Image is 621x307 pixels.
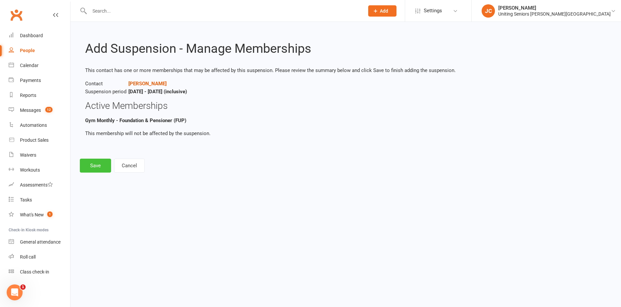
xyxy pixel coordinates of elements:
span: Suspension period [85,88,128,96]
p: This contact has one or more memberships that may be affected by this suspension. Please review t... [85,66,606,74]
a: Automations [9,118,70,133]
a: Product Sales [9,133,70,148]
b: Gym Monthly - Foundation & Pensioner (FUP) [85,117,186,123]
strong: [DATE] - [DATE] (inclusive) [128,89,187,95]
a: Messages 12 [9,103,70,118]
div: Product Sales [20,137,49,143]
div: Automations [20,122,47,128]
div: Workouts [20,167,40,173]
div: Messages [20,108,41,113]
div: Payments [20,78,41,83]
input: Search... [87,6,360,16]
div: Roll call [20,254,36,260]
div: What's New [20,212,44,217]
span: Settings [424,3,442,18]
p: This membership will not be affected by the suspension. [85,129,606,137]
div: Assessments [20,182,53,188]
div: Dashboard [20,33,43,38]
a: Payments [9,73,70,88]
a: Dashboard [9,28,70,43]
h3: Active Memberships [85,101,606,111]
div: Uniting Seniors [PERSON_NAME][GEOGRAPHIC_DATA] [498,11,611,17]
span: 1 [20,284,26,290]
a: Roll call [9,250,70,265]
button: Add [368,5,396,17]
button: Save [80,159,111,173]
span: 12 [45,107,53,113]
span: Contact [85,80,128,88]
a: People [9,43,70,58]
button: Cancel [114,159,145,173]
div: JC [482,4,495,18]
a: Tasks [9,192,70,207]
a: Reports [9,88,70,103]
a: Clubworx [8,7,25,23]
a: Calendar [9,58,70,73]
div: Reports [20,93,36,98]
a: Waivers [9,148,70,163]
h2: Add Suspension - Manage Memberships [85,42,606,56]
div: People [20,48,35,53]
div: Waivers [20,152,36,158]
div: General attendance [20,239,61,245]
a: Assessments [9,178,70,192]
a: Class kiosk mode [9,265,70,279]
span: Add [380,8,388,14]
div: Tasks [20,197,32,202]
div: Class check-in [20,269,49,274]
a: What's New1 [9,207,70,222]
a: Workouts [9,163,70,178]
div: [PERSON_NAME] [498,5,611,11]
iframe: Intercom live chat [7,284,23,300]
a: [PERSON_NAME] [128,81,167,87]
span: 1 [47,211,53,217]
a: General attendance kiosk mode [9,235,70,250]
div: Calendar [20,63,39,68]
